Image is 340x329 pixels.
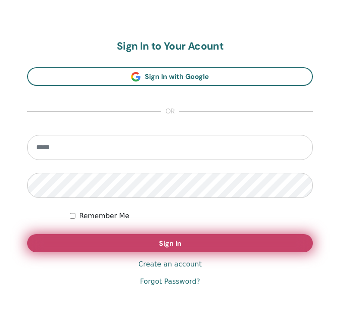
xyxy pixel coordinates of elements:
[138,259,202,269] a: Create an account
[145,72,209,81] span: Sign In with Google
[27,40,313,53] h2: Sign In to Your Acount
[159,239,181,248] span: Sign In
[140,276,200,287] a: Forgot Password?
[70,211,313,221] div: Keep me authenticated indefinitely or until I manually logout
[27,67,313,86] a: Sign In with Google
[79,211,129,221] label: Remember Me
[161,107,179,117] span: or
[27,234,313,252] button: Sign In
